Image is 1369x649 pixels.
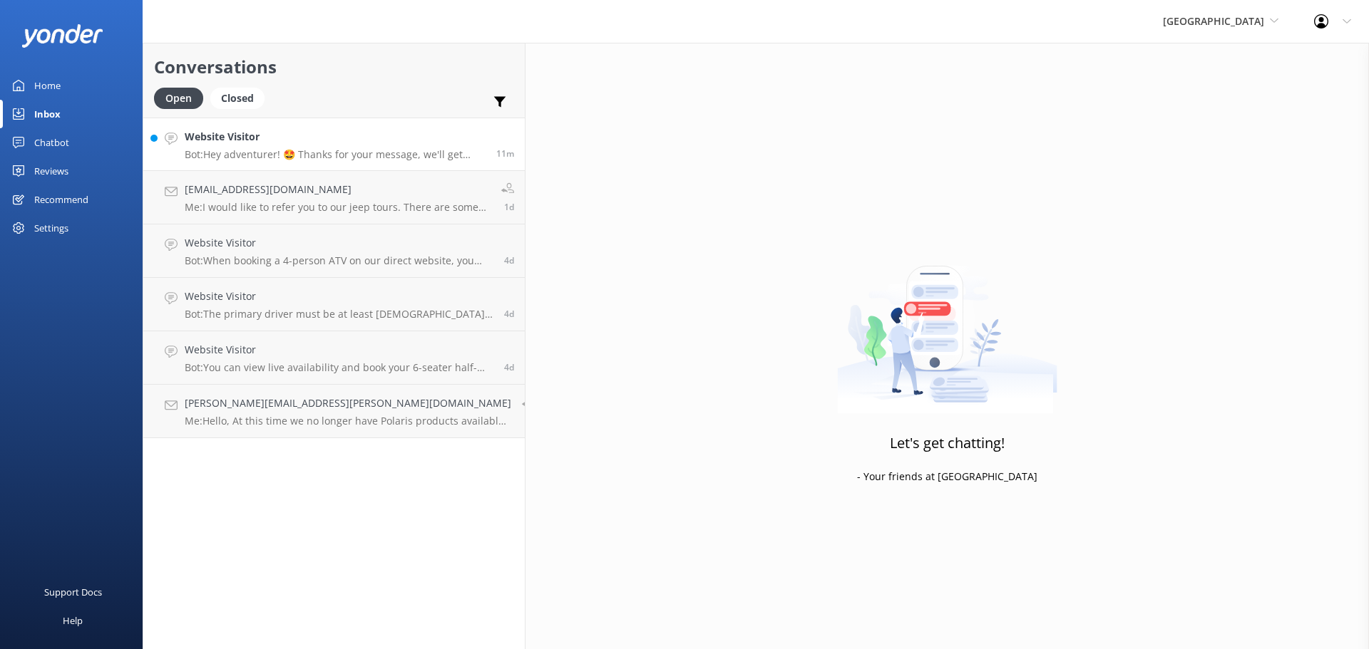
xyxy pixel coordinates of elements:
img: yonder-white-logo.png [21,24,103,48]
div: Reviews [34,157,68,185]
span: Aug 25 2025 03:48pm (UTC -07:00) America/Phoenix [504,361,514,373]
h4: [PERSON_NAME][EMAIL_ADDRESS][PERSON_NAME][DOMAIN_NAME] [185,395,511,411]
h2: Conversations [154,53,514,81]
p: Me: I would like to refer you to our jeep tours. There are some awesome tours, (pavement only) wh... [185,201,491,214]
div: Help [63,606,83,635]
div: Chatbot [34,128,69,157]
span: Aug 25 2025 09:48pm (UTC -07:00) America/Phoenix [504,254,514,266]
span: Aug 28 2025 10:06am (UTC -07:00) America/Phoenix [504,201,514,213]
a: Open [154,90,210,105]
h4: Website Visitor [185,129,486,145]
h4: Website Visitor [185,235,493,251]
div: Recommend [34,185,88,214]
div: Open [154,88,203,109]
a: Website VisitorBot:You can view live availability and book your 6-seater half-day rental online a... [143,331,525,385]
img: artwork of a man stealing a conversation from at giant smartphone [837,236,1057,414]
span: [GEOGRAPHIC_DATA] [1163,14,1264,28]
a: Website VisitorBot:The primary driver must be at least [DEMOGRAPHIC_DATA] with a valid ID, and an... [143,278,525,331]
p: - Your friends at [GEOGRAPHIC_DATA] [857,469,1037,484]
h4: [EMAIL_ADDRESS][DOMAIN_NAME] [185,182,491,197]
a: Website VisitorBot:Hey adventurer! 🤩 Thanks for your message, we'll get back to you as soon as we... [143,118,525,171]
span: Aug 30 2025 07:56am (UTC -07:00) America/Phoenix [496,147,514,160]
h4: Website Visitor [185,342,493,358]
a: Closed [210,90,272,105]
span: Aug 25 2025 07:50pm (UTC -07:00) America/Phoenix [504,308,514,320]
p: Bot: You can view live availability and book your 6-seater half-day rental online at [URL][DOMAIN... [185,361,493,374]
h4: Website Visitor [185,289,493,304]
div: Inbox [34,100,61,128]
a: Website VisitorBot:When booking a 4-person ATV on our direct website, you select 1 vehicle to acc... [143,224,525,278]
div: Settings [34,214,68,242]
p: Me: Hello, At this time we no longer have Polaris products available, only Honda Talons. [185,415,511,427]
p: Bot: The primary driver must be at least [DEMOGRAPHIC_DATA] with a valid ID, and any additional d... [185,308,493,321]
div: Support Docs [44,578,102,606]
h3: Let's get chatting! [890,432,1005,455]
p: Bot: Hey adventurer! 🤩 Thanks for your message, we'll get back to you as soon as we can. You're a... [185,148,486,161]
div: Home [34,71,61,100]
div: Closed [210,88,265,109]
p: Bot: When booking a 4-person ATV on our direct website, you select 1 vehicle to accommodate all 4... [185,254,493,267]
a: [PERSON_NAME][EMAIL_ADDRESS][PERSON_NAME][DOMAIN_NAME]Me:Hello, At this time we no longer have Po... [143,385,525,438]
a: [EMAIL_ADDRESS][DOMAIN_NAME]Me:I would like to refer you to our jeep tours. There are some awesom... [143,171,525,224]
